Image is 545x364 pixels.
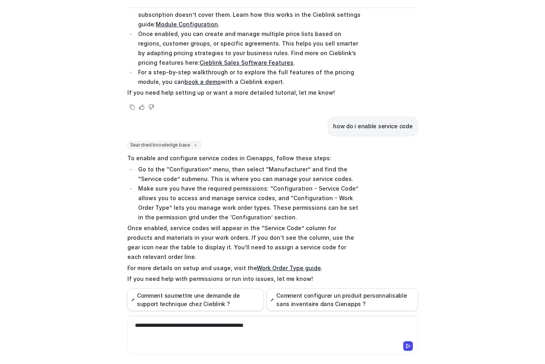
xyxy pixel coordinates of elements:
li: For a step-by-step walkthrough or to explore the full features of the pricing module, you can wit... [136,68,361,87]
button: Comment soumettre une demande de support technique chez Cieblink ? [127,288,264,311]
span: Searched knowledge base [127,141,201,149]
a: book a demo [184,78,221,85]
a: Work Order Type guide [257,265,321,271]
p: Once enabled, service codes will appear in the “Service Code” column for products and materials i... [127,223,361,262]
p: If you need help with permissions or run into issues, let me know! [127,274,361,284]
a: Module Configuration [156,21,218,28]
li: Go to the “Configuration” menu, then select “Manufacturer” and find the “Service code” submenu. T... [136,165,361,184]
a: Cieblink Sales Software Features [200,59,293,66]
p: how do i enable service code [333,121,412,131]
p: To enable and configure service codes in Cienapps, follow these steps: [127,153,361,163]
li: Make sure you have the required permissions: “Configuration - Service Code” allows you to access ... [136,184,361,222]
button: Comment configurer un produit personnalisable sans inventaire dans Cienapps ? [267,288,418,311]
p: If you need help setting up or want a more detailed tutorial, let me know! [127,88,361,97]
p: For more details on setup and usage, visit the . [127,263,361,273]
li: Once enabled, you can create and manage multiple price lists based on regions, customer groups, o... [136,29,361,68]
